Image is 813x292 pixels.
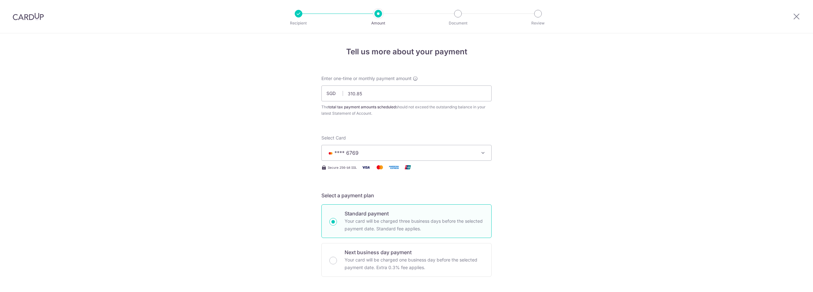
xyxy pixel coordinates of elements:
p: Recipient [275,20,322,26]
img: Mastercard [373,163,386,171]
p: Your card will be charged one business day before the selected payment date. Extra 0.3% fee applies. [345,256,484,271]
img: CardUp [13,13,44,20]
p: Your card will be charged three business days before the selected payment date. Standard fee appl... [345,217,484,233]
p: Amount [355,20,402,26]
p: Standard payment [345,210,484,217]
img: American Express [387,163,400,171]
span: Secure 256-bit SSL [328,165,357,170]
img: Visa [359,163,372,171]
span: Enter one-time or monthly payment amount [321,75,412,82]
p: Review [514,20,561,26]
div: The should not exceed the outstanding balance in your latest Statement of Account. [321,104,492,117]
input: 0.00 [321,85,492,101]
b: total tax payment amounts scheduled [328,105,396,109]
span: SGD [326,90,343,97]
img: MASTERCARD [327,151,334,155]
h4: Tell us more about your payment [321,46,492,58]
p: Document [434,20,481,26]
span: translation missing: en.payables.payment_networks.credit_card.summary.labels.select_card [321,135,346,140]
p: Next business day payment [345,248,484,256]
h5: Select a payment plan [321,192,492,199]
img: Union Pay [401,163,414,171]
